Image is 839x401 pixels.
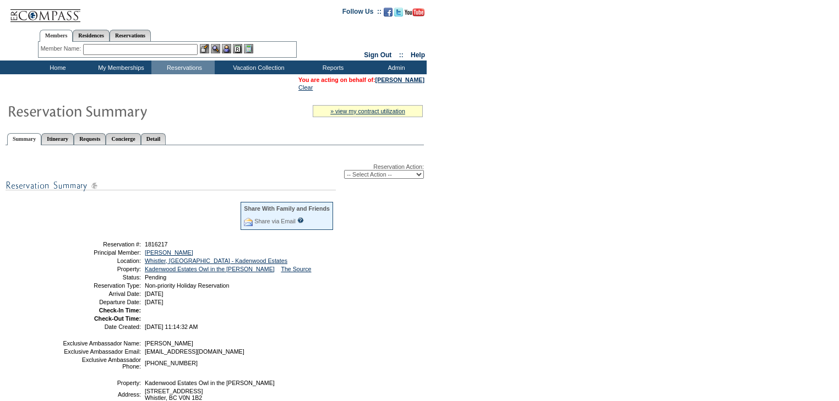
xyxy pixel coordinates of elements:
span: [STREET_ADDRESS] Whistler, BC V0N 1B2 [145,388,203,401]
a: Become our fan on Facebook [384,11,393,18]
a: Follow us on Twitter [394,11,403,18]
div: Reservation Action: [6,163,424,179]
td: Location: [62,257,141,264]
td: Date Created: [62,323,141,330]
img: Reservations [233,44,242,53]
strong: Check-Out Time: [94,315,141,322]
span: [DATE] 11:14:32 AM [145,323,198,330]
input: What is this? [297,217,304,223]
a: Clear [298,84,313,91]
a: [PERSON_NAME] [145,249,193,256]
a: Subscribe to our YouTube Channel [405,11,424,18]
td: My Memberships [88,61,151,74]
td: Exclusive Ambassador Name: [62,340,141,347]
a: Itinerary [41,133,74,145]
img: Subscribe to our YouTube Channel [405,8,424,17]
td: Home [25,61,88,74]
strong: Check-In Time: [99,307,141,314]
span: [PERSON_NAME] [145,340,193,347]
a: Help [411,51,425,59]
td: Follow Us :: [342,7,382,20]
a: Members [40,30,73,42]
span: [DATE] [145,299,164,305]
span: [DATE] [145,290,164,297]
div: Member Name: [41,44,83,53]
span: :: [399,51,404,59]
span: [EMAIL_ADDRESS][DOMAIN_NAME] [145,348,244,355]
td: Reservation Type: [62,282,141,289]
td: Property: [62,266,141,272]
span: You are acting on behalf of: [298,76,424,83]
img: b_edit.gif [200,44,209,53]
td: Reports [300,61,363,74]
img: Become our fan on Facebook [384,8,393,17]
div: Share With Family and Friends [244,205,330,212]
span: [PHONE_NUMBER] [145,360,198,366]
td: Reservations [151,61,215,74]
a: Whistler, [GEOGRAPHIC_DATA] - Kadenwood Estates [145,257,287,264]
img: Follow us on Twitter [394,8,403,17]
a: Detail [141,133,166,145]
a: Concierge [106,133,140,145]
span: 1816217 [145,241,168,248]
a: Sign Out [364,51,391,59]
span: Pending [145,274,166,281]
span: Non-priority Holiday Reservation [145,282,229,289]
a: The Source [281,266,311,272]
td: Exclusive Ambassador Phone: [62,356,141,370]
a: [PERSON_NAME] [375,76,424,83]
a: Reservations [110,30,151,41]
td: Status: [62,274,141,281]
a: » view my contract utilization [330,108,405,114]
a: Requests [74,133,106,145]
a: Share via Email [254,218,296,224]
td: Principal Member: [62,249,141,256]
img: b_calculator.gif [244,44,253,53]
a: Kadenwood Estates Owl in the [PERSON_NAME] [145,266,275,272]
td: Arrival Date: [62,290,141,297]
img: subTtlResSummary.gif [6,179,336,193]
td: Admin [363,61,427,74]
td: Reservation #: [62,241,141,248]
a: Residences [73,30,110,41]
td: Property: [62,380,141,386]
td: Address: [62,388,141,401]
td: Vacation Collection [215,61,300,74]
td: Exclusive Ambassador Email: [62,348,141,355]
td: Departure Date: [62,299,141,305]
span: Kadenwood Estates Owl in the [PERSON_NAME] [145,380,275,386]
a: Summary [7,133,41,145]
img: Impersonate [222,44,231,53]
img: View [211,44,220,53]
img: Reservaton Summary [7,100,227,122]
